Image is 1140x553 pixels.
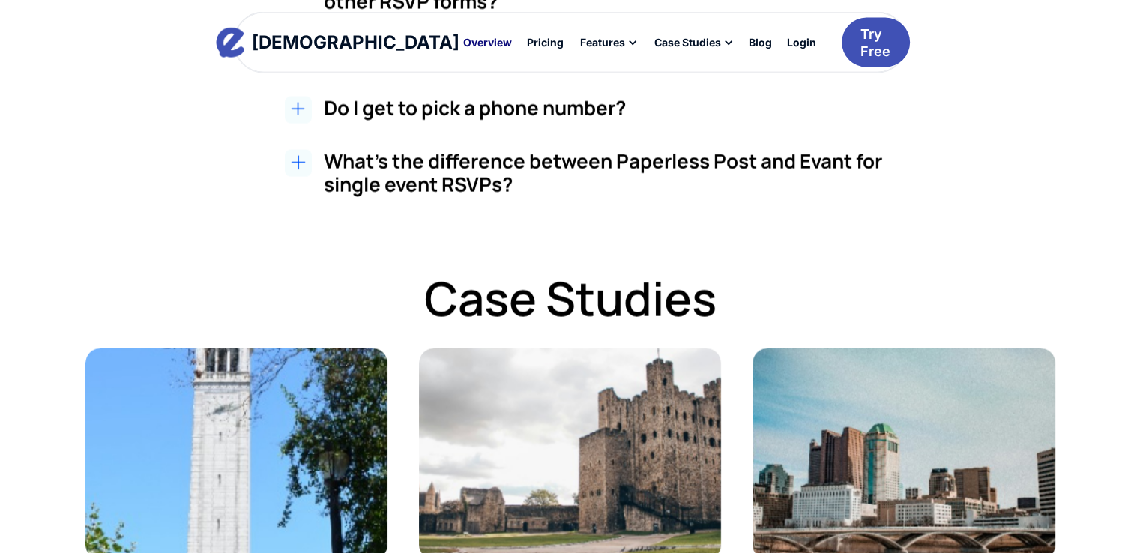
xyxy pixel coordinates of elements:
[456,30,519,55] a: Overview
[230,28,445,58] a: home
[645,30,741,55] div: Case Studies
[860,25,890,61] div: Try Free
[654,37,721,48] div: Case Studies
[252,34,459,52] div: [DEMOGRAPHIC_DATA]
[519,30,571,55] a: Pricing
[85,271,1055,327] h2: Case Studies
[842,18,910,68] a: Try Free
[324,150,887,196] h3: What's the difference between Paperless Post and Evant for single event RSVPs?
[463,37,512,48] div: Overview
[324,97,887,120] h3: Do I get to pick a phone number?
[779,30,824,55] a: Login
[580,37,625,48] div: Features
[527,37,564,48] div: Pricing
[787,37,816,48] div: Login
[571,30,645,55] div: Features
[741,30,779,55] a: Blog
[749,37,772,48] div: Blog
